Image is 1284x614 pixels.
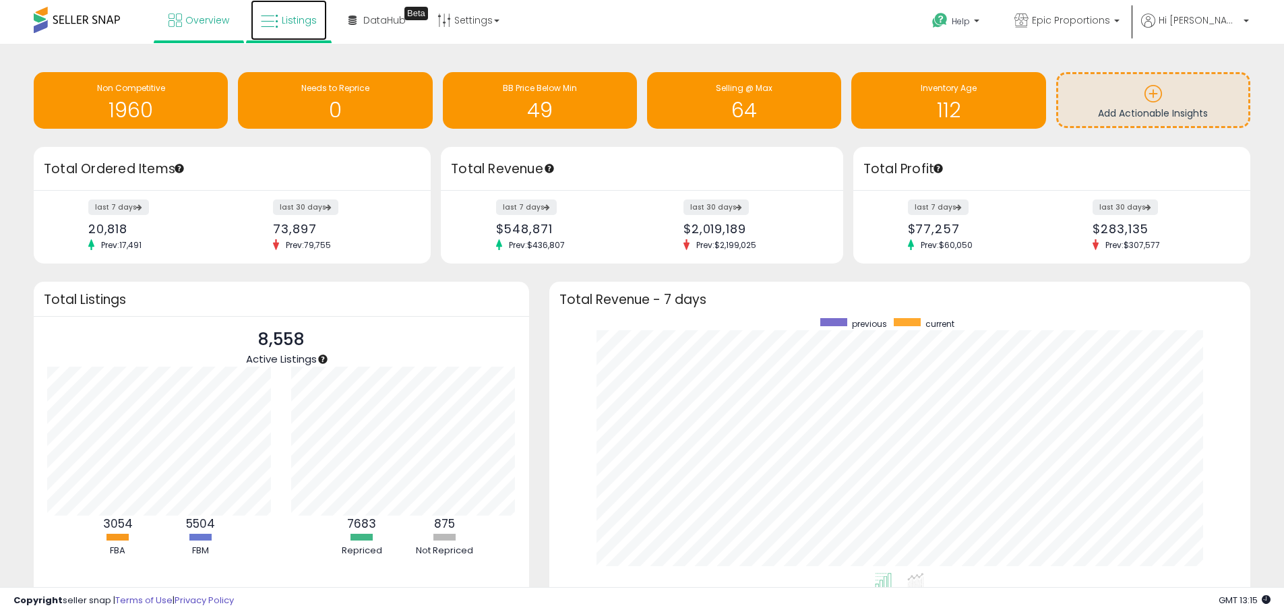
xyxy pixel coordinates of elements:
[273,199,338,215] label: last 30 days
[450,99,630,121] h1: 49
[502,239,572,251] span: Prev: $436,807
[1141,13,1249,44] a: Hi [PERSON_NAME]
[185,13,229,27] span: Overview
[1032,13,1110,27] span: Epic Proportions
[88,199,149,215] label: last 7 days
[97,82,165,94] span: Non Competitive
[1219,594,1271,607] span: 2025-08-12 13:15 GMT
[690,239,763,251] span: Prev: $2,199,025
[932,162,944,175] div: Tooltip anchor
[925,318,954,330] span: current
[322,545,402,557] div: Repriced
[863,160,1240,179] h3: Total Profit
[317,353,329,365] div: Tooltip anchor
[914,239,979,251] span: Prev: $60,050
[1159,13,1240,27] span: Hi [PERSON_NAME]
[44,295,519,305] h3: Total Listings
[363,13,406,27] span: DataHub
[246,352,317,366] span: Active Listings
[434,516,455,532] b: 875
[160,545,241,557] div: FBM
[647,72,841,129] a: Selling @ Max 64
[40,99,221,121] h1: 1960
[921,82,977,94] span: Inventory Age
[496,222,632,236] div: $548,871
[173,162,185,175] div: Tooltip anchor
[103,516,133,532] b: 3054
[858,99,1039,121] h1: 112
[238,72,432,129] a: Needs to Reprice 0
[246,327,317,352] p: 8,558
[716,82,772,94] span: Selling @ Max
[921,2,993,44] a: Help
[559,295,1240,305] h3: Total Revenue - 7 days
[503,82,577,94] span: BB Price Below Min
[186,516,215,532] b: 5504
[683,222,820,236] div: $2,019,189
[88,222,222,236] div: 20,818
[908,199,969,215] label: last 7 days
[851,72,1045,129] a: Inventory Age 112
[13,594,63,607] strong: Copyright
[94,239,148,251] span: Prev: 17,491
[347,516,376,532] b: 7683
[34,72,228,129] a: Non Competitive 1960
[245,99,425,121] h1: 0
[282,13,317,27] span: Listings
[175,594,234,607] a: Privacy Policy
[931,12,948,29] i: Get Help
[654,99,834,121] h1: 64
[1093,199,1158,215] label: last 30 days
[852,318,887,330] span: previous
[543,162,555,175] div: Tooltip anchor
[404,7,428,20] div: Tooltip anchor
[1093,222,1227,236] div: $283,135
[683,199,749,215] label: last 30 days
[404,545,485,557] div: Not Repriced
[44,160,421,179] h3: Total Ordered Items
[443,72,637,129] a: BB Price Below Min 49
[1058,74,1248,126] a: Add Actionable Insights
[1098,106,1208,120] span: Add Actionable Insights
[1099,239,1167,251] span: Prev: $307,577
[451,160,833,179] h3: Total Revenue
[78,545,158,557] div: FBA
[496,199,557,215] label: last 7 days
[13,594,234,607] div: seller snap | |
[908,222,1042,236] div: $77,257
[273,222,407,236] div: 73,897
[301,82,369,94] span: Needs to Reprice
[952,16,970,27] span: Help
[279,239,338,251] span: Prev: 79,755
[115,594,173,607] a: Terms of Use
